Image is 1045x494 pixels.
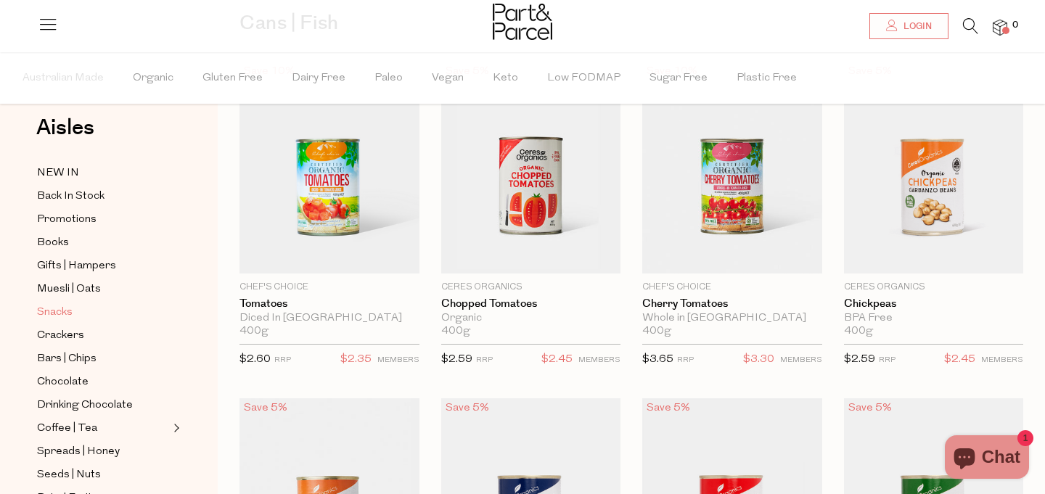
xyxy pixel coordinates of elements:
a: NEW IN [37,164,169,182]
span: $2.59 [441,354,472,365]
div: Save 5% [642,398,694,418]
small: RRP [879,356,896,364]
a: Chickpeas [844,297,1024,310]
span: NEW IN [37,165,79,182]
a: Seeds | Nuts [37,466,169,484]
a: Login [869,13,948,39]
small: RRP [677,356,694,364]
div: Organic [441,312,621,325]
inbox-online-store-chat: Shopify online store chat [940,435,1033,482]
a: Books [37,234,169,252]
span: Login [900,20,932,33]
span: 400g [844,325,873,338]
span: Drinking Chocolate [37,397,133,414]
span: Bars | Chips [37,350,97,368]
span: $3.30 [743,350,774,369]
span: Seeds | Nuts [37,466,101,484]
div: Diced In [GEOGRAPHIC_DATA] [239,312,419,325]
span: $2.60 [239,354,271,365]
small: MEMBERS [780,356,822,364]
span: $2.59 [844,354,875,365]
img: Chopped Tomatoes [441,62,621,273]
a: 0 [993,20,1007,35]
img: Chickpeas [844,62,1024,273]
span: 0 [1009,19,1022,32]
p: Ceres Organics [844,281,1024,294]
p: Chef's Choice [642,281,822,294]
span: Back In Stock [37,188,104,205]
span: Gifts | Hampers [37,258,116,275]
span: $3.65 [642,354,673,365]
small: RRP [274,356,291,364]
p: Chef's Choice [239,281,419,294]
img: Cherry Tomatoes [642,62,822,273]
span: 400g [441,325,470,338]
img: Part&Parcel [493,4,552,40]
span: 400g [642,325,671,338]
a: Chocolate [37,373,169,391]
span: Promotions [37,211,97,229]
span: Coffee | Tea [37,420,97,437]
span: Dairy Free [292,53,345,104]
img: Tomatoes [239,62,419,273]
span: Vegan [432,53,464,104]
small: MEMBERS [981,356,1023,364]
span: Chocolate [37,374,89,391]
small: RRP [476,356,493,364]
p: Ceres Organics [441,281,621,294]
a: Back In Stock [37,187,169,205]
a: Chopped Tomatoes [441,297,621,310]
span: Keto [493,53,518,104]
span: Snacks [37,304,73,321]
span: Paleo [374,53,403,104]
span: $2.35 [340,350,372,369]
a: Gifts | Hampers [37,257,169,275]
div: Save 5% [844,398,896,418]
a: Muesli | Oats [37,280,169,298]
a: Drinking Chocolate [37,396,169,414]
span: Crackers [37,327,84,345]
span: Muesli | Oats [37,281,101,298]
a: Promotions [37,210,169,229]
span: Books [37,234,69,252]
span: Gluten Free [202,53,263,104]
a: Tomatoes [239,297,419,310]
span: Low FODMAP [547,53,620,104]
span: Spreads | Honey [37,443,120,461]
div: Save 5% [441,398,493,418]
a: Aisles [36,117,94,153]
a: Coffee | Tea [37,419,169,437]
span: Australian Made [22,53,104,104]
a: Cherry Tomatoes [642,297,822,310]
a: Bars | Chips [37,350,169,368]
span: Organic [133,53,173,104]
div: Save 5% [239,398,292,418]
small: MEMBERS [377,356,419,364]
span: $2.45 [541,350,573,369]
span: Aisles [36,112,94,144]
span: $2.45 [944,350,975,369]
span: 400g [239,325,269,338]
a: Spreads | Honey [37,442,169,461]
a: Crackers [37,326,169,345]
span: Plastic Free [737,53,797,104]
span: Sugar Free [649,53,708,104]
div: Whole in [GEOGRAPHIC_DATA] [642,312,822,325]
a: Snacks [37,303,169,321]
small: MEMBERS [578,356,620,364]
button: Expand/Collapse Coffee | Tea [170,419,180,437]
div: BPA Free [844,312,1024,325]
